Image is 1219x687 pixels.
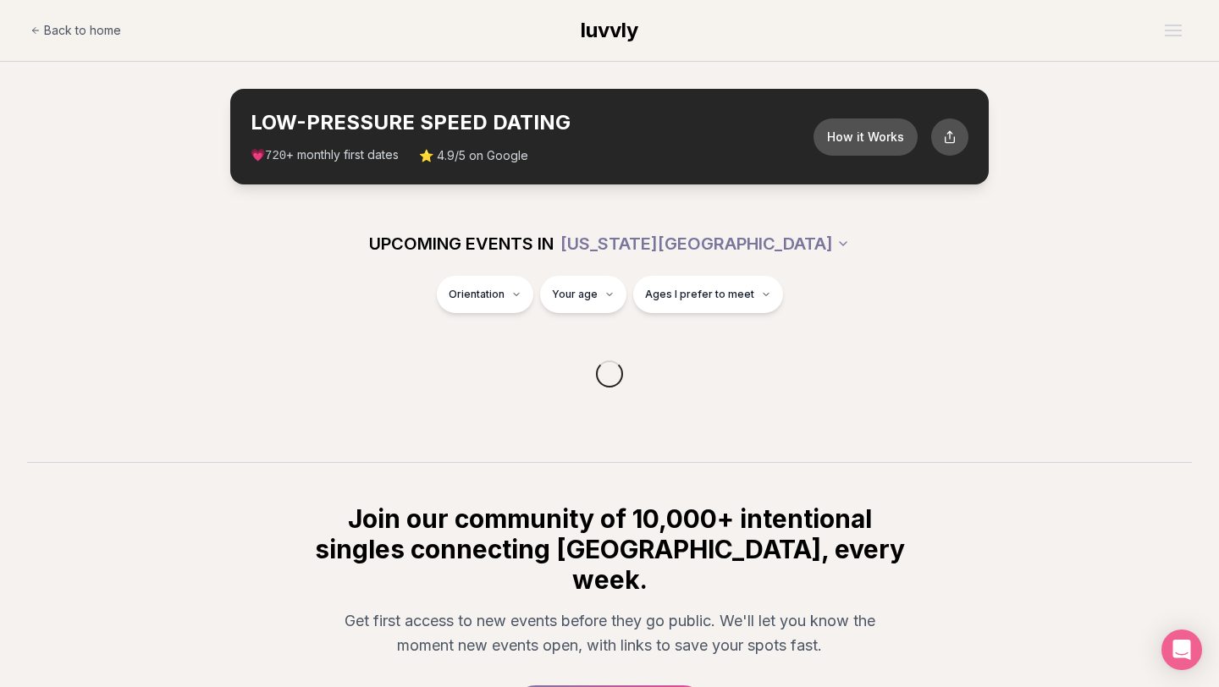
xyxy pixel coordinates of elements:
span: Ages I prefer to meet [645,288,754,301]
span: Back to home [44,22,121,39]
h2: LOW-PRESSURE SPEED DATING [251,109,814,136]
span: Your age [552,288,598,301]
span: 💗 + monthly first dates [251,146,399,164]
div: Open Intercom Messenger [1161,629,1202,670]
h2: Join our community of 10,000+ intentional singles connecting [GEOGRAPHIC_DATA], every week. [312,503,907,595]
button: Your age [540,276,626,313]
span: UPCOMING EVENTS IN [369,232,554,256]
button: How it Works [814,118,918,156]
button: Ages I prefer to meet [633,276,783,313]
a: Back to home [30,14,121,47]
span: Orientation [449,288,505,301]
span: 720 [265,149,286,162]
button: Orientation [437,276,533,313]
span: ⭐ 4.9/5 on Google [419,147,528,164]
a: luvvly [581,17,638,44]
p: Get first access to new events before they go public. We'll let you know the moment new events op... [325,608,894,658]
span: luvvly [581,18,638,42]
button: Open menu [1158,18,1189,43]
button: [US_STATE][GEOGRAPHIC_DATA] [560,225,850,262]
